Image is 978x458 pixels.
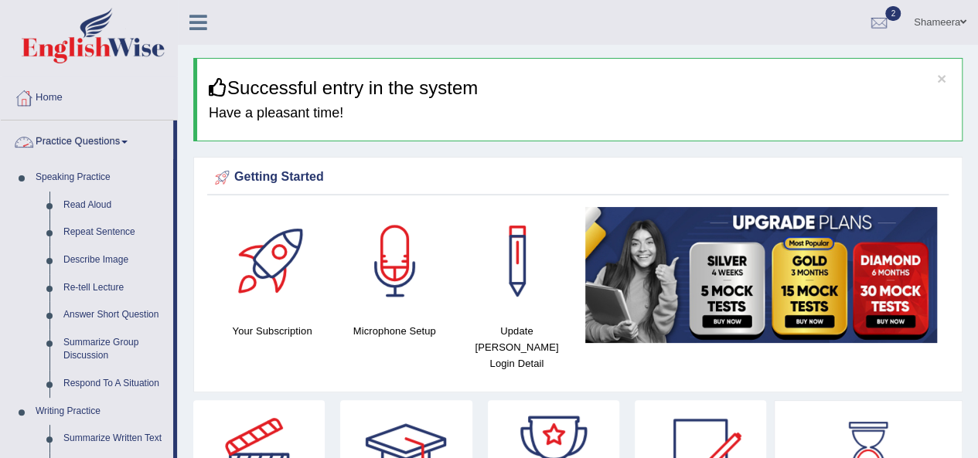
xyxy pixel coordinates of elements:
[209,78,950,98] h3: Successful entry in the system
[56,301,173,329] a: Answer Short Question
[209,106,950,121] h4: Have a pleasant time!
[56,246,173,274] a: Describe Image
[1,76,177,115] a: Home
[56,192,173,219] a: Read Aloud
[585,207,937,343] img: small5.jpg
[1,120,173,159] a: Practice Questions
[56,219,173,246] a: Repeat Sentence
[211,166,945,189] div: Getting Started
[937,70,946,87] button: ×
[56,329,173,370] a: Summarize Group Discussion
[29,398,173,426] a: Writing Practice
[56,274,173,302] a: Re-tell Lecture
[341,323,448,339] h4: Microphone Setup
[29,164,173,192] a: Speaking Practice
[56,425,173,453] a: Summarize Written Text
[885,6,901,21] span: 2
[219,323,325,339] h4: Your Subscription
[56,370,173,398] a: Respond To A Situation
[463,323,570,371] h4: Update [PERSON_NAME] Login Detail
